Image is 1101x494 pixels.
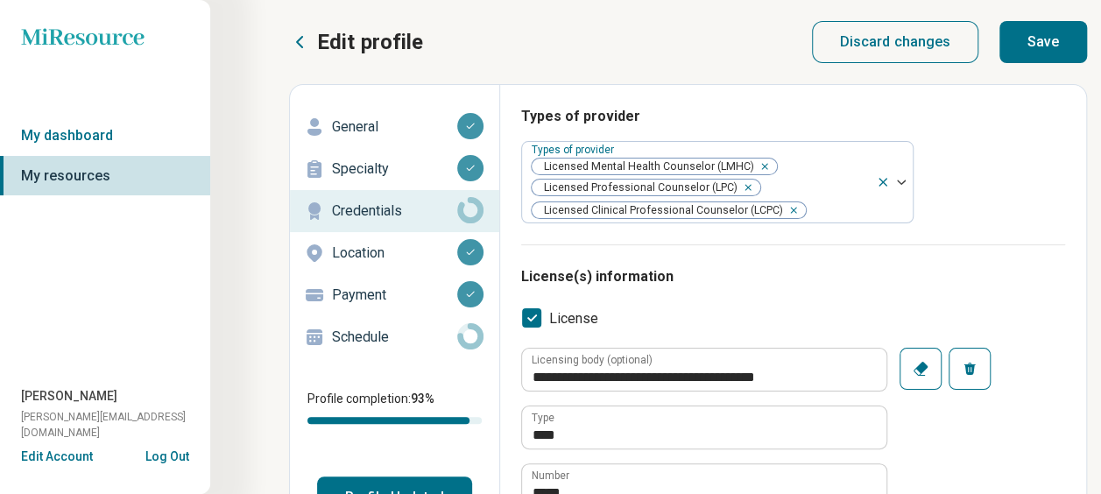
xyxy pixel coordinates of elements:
[411,392,434,406] span: 93 %
[332,243,457,264] p: Location
[21,387,117,406] span: [PERSON_NAME]
[290,232,499,274] a: Location
[290,379,499,434] div: Profile completion:
[21,409,210,441] span: [PERSON_NAME][EMAIL_ADDRESS][DOMAIN_NAME]
[522,406,886,448] input: credential.licenses.0.name
[290,190,499,232] a: Credentials
[532,180,743,196] span: Licensed Professional Counselor (LPC)
[999,21,1087,63] button: Save
[812,21,979,63] button: Discard changes
[290,274,499,316] a: Payment
[289,28,423,56] button: Edit profile
[290,316,499,358] a: Schedule
[332,159,457,180] p: Specialty
[332,201,457,222] p: Credentials
[532,202,788,219] span: Licensed Clinical Professional Counselor (LCPC)
[532,470,569,481] label: Number
[290,106,499,148] a: General
[532,413,554,423] label: Type
[307,417,482,424] div: Profile completion
[521,106,1065,127] h3: Types of provider
[532,144,618,156] label: Types of provider
[549,308,598,329] span: License
[21,448,93,466] button: Edit Account
[332,116,457,138] p: General
[532,355,653,365] label: Licensing body (optional)
[317,28,423,56] p: Edit profile
[145,448,189,462] button: Log Out
[332,327,457,348] p: Schedule
[532,159,759,175] span: Licensed Mental Health Counselor (LMHC)
[332,285,457,306] p: Payment
[290,148,499,190] a: Specialty
[521,266,1065,287] h3: License(s) information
